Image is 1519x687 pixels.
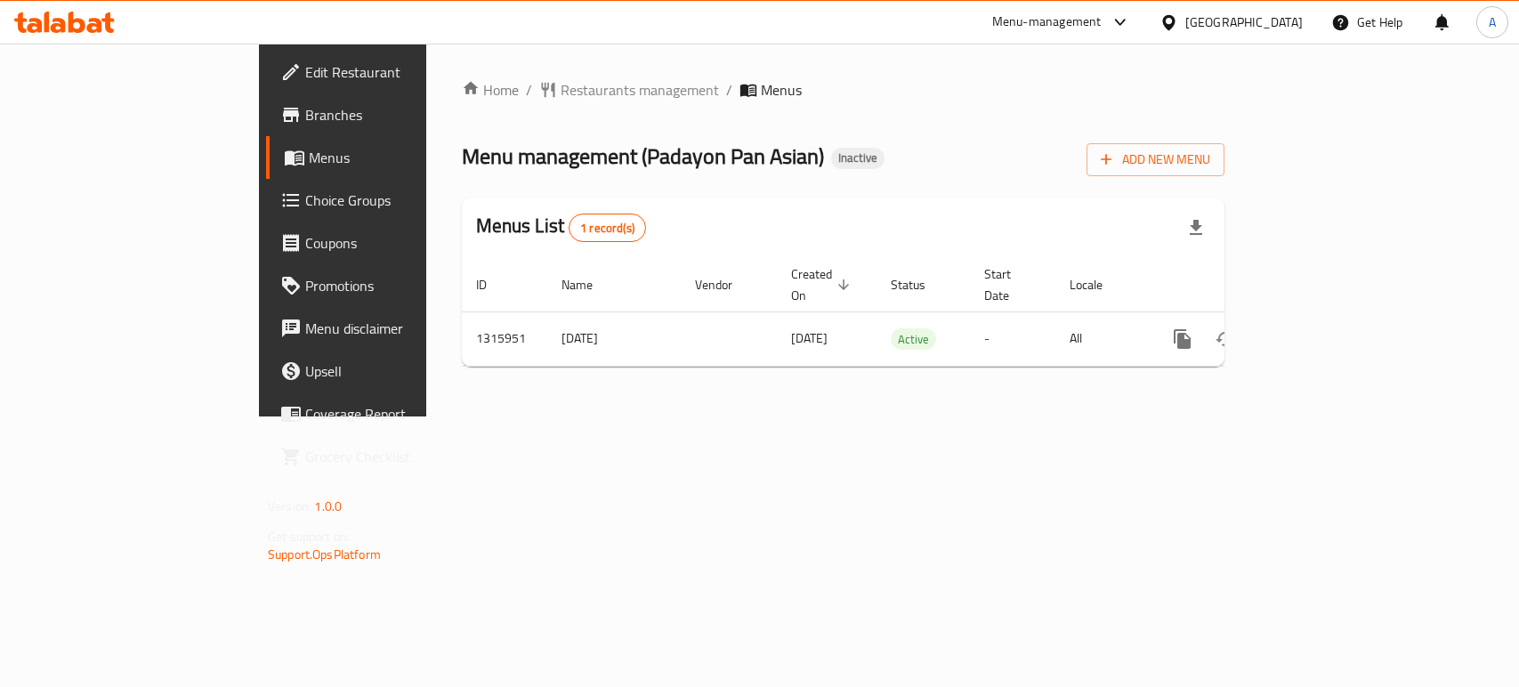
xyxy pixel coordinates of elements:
[569,214,646,242] div: Total records count
[266,136,513,179] a: Menus
[266,222,513,264] a: Coupons
[476,213,646,242] h2: Menus List
[539,79,719,101] a: Restaurants management
[1055,311,1147,366] td: All
[305,104,498,125] span: Branches
[476,274,510,295] span: ID
[266,307,513,350] a: Menu disclaimer
[305,61,498,83] span: Edit Restaurant
[305,232,498,254] span: Coupons
[1101,149,1210,171] span: Add New Menu
[305,360,498,382] span: Upsell
[791,263,855,306] span: Created On
[1147,258,1346,312] th: Actions
[1161,318,1204,360] button: more
[970,311,1055,366] td: -
[984,263,1034,306] span: Start Date
[266,51,513,93] a: Edit Restaurant
[266,264,513,307] a: Promotions
[570,220,645,237] span: 1 record(s)
[1185,12,1303,32] div: [GEOGRAPHIC_DATA]
[462,79,1224,101] nav: breadcrumb
[266,93,513,136] a: Branches
[831,150,885,166] span: Inactive
[1087,143,1224,176] button: Add New Menu
[305,275,498,296] span: Promotions
[891,274,949,295] span: Status
[891,328,936,350] div: Active
[695,274,755,295] span: Vendor
[791,327,828,350] span: [DATE]
[992,12,1102,33] div: Menu-management
[1204,318,1247,360] button: Change Status
[761,79,802,101] span: Menus
[562,274,616,295] span: Name
[1070,274,1126,295] span: Locale
[726,79,732,101] li: /
[305,318,498,339] span: Menu disclaimer
[547,311,681,366] td: [DATE]
[1175,206,1217,249] div: Export file
[266,435,513,478] a: Grocery Checklist
[268,495,311,518] span: Version:
[305,446,498,467] span: Grocery Checklist
[305,190,498,211] span: Choice Groups
[309,147,498,168] span: Menus
[305,403,498,424] span: Coverage Report
[462,136,824,176] span: Menu management ( Padayon Pan Asian )
[831,148,885,169] div: Inactive
[561,79,719,101] span: Restaurants management
[266,350,513,392] a: Upsell
[268,543,381,566] a: Support.OpsPlatform
[1489,12,1496,32] span: A
[266,392,513,435] a: Coverage Report
[314,495,342,518] span: 1.0.0
[268,525,350,548] span: Get support on:
[462,258,1346,367] table: enhanced table
[266,179,513,222] a: Choice Groups
[891,329,936,350] span: Active
[526,79,532,101] li: /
